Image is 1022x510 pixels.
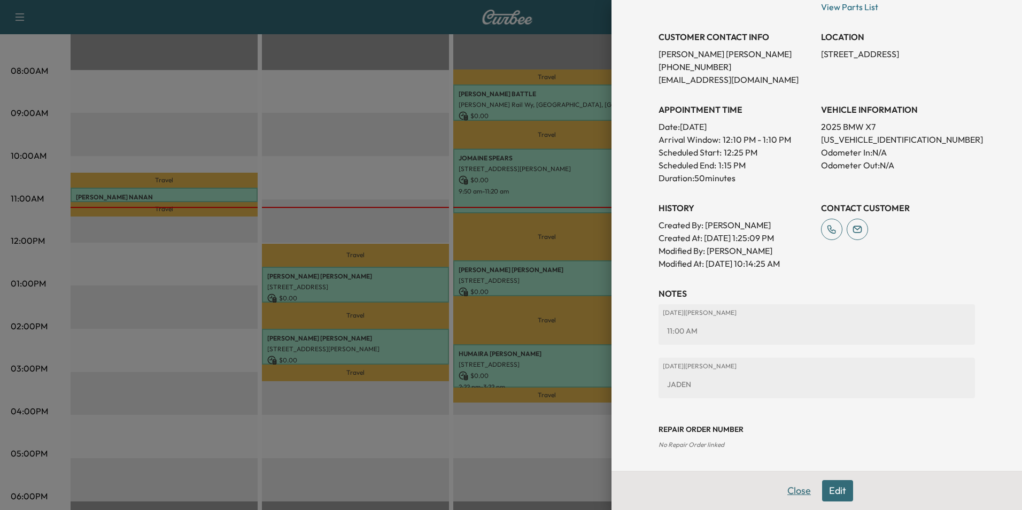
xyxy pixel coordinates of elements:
[821,48,975,60] p: [STREET_ADDRESS]
[659,244,812,257] p: Modified By : [PERSON_NAME]
[663,321,971,341] div: 11:00 AM
[821,103,975,116] h3: VEHICLE INFORMATION
[821,202,975,214] h3: CONTACT CUSTOMER
[659,172,812,184] p: Duration: 50 minutes
[663,308,971,317] p: [DATE] | [PERSON_NAME]
[659,231,812,244] p: Created At : [DATE] 1:25:09 PM
[724,146,757,159] p: 12:25 PM
[659,120,812,133] p: Date: [DATE]
[659,202,812,214] h3: History
[659,146,722,159] p: Scheduled Start:
[718,159,746,172] p: 1:15 PM
[659,287,975,300] h3: NOTES
[659,159,716,172] p: Scheduled End:
[659,441,724,449] span: No Repair Order linked
[659,30,812,43] h3: CUSTOMER CONTACT INFO
[659,73,812,86] p: [EMAIL_ADDRESS][DOMAIN_NAME]
[663,362,971,370] p: [DATE] | [PERSON_NAME]
[659,133,812,146] p: Arrival Window:
[821,30,975,43] h3: LOCATION
[821,120,975,133] p: 2025 BMW X7
[663,375,971,394] div: JADEN
[659,60,812,73] p: [PHONE_NUMBER]
[659,257,812,270] p: Modified At : [DATE] 10:14:25 AM
[659,48,812,60] p: [PERSON_NAME] [PERSON_NAME]
[822,480,853,501] button: Edit
[821,133,975,146] p: [US_VEHICLE_IDENTIFICATION_NUMBER]
[821,146,975,159] p: Odometer In: N/A
[659,219,812,231] p: Created By : [PERSON_NAME]
[780,480,818,501] button: Close
[821,159,975,172] p: Odometer Out: N/A
[659,103,812,116] h3: APPOINTMENT TIME
[659,424,975,435] h3: Repair Order number
[723,133,791,146] span: 12:10 PM - 1:10 PM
